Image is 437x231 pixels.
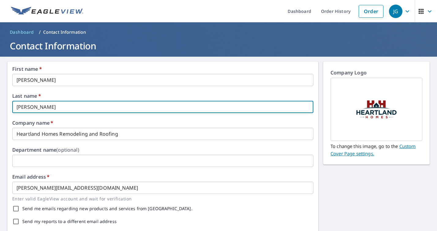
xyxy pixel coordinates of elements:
label: Department name [12,147,79,152]
p: To change this image, go to the [331,141,422,157]
label: Company name [12,120,53,125]
p: Company Logo [331,69,422,78]
label: Last name [12,93,41,98]
label: Send me emails regarding new products and services from [GEOGRAPHIC_DATA]. [22,206,192,211]
label: First name [12,66,42,71]
p: Contact Information [43,29,86,35]
span: Dashboard [10,29,34,35]
a: Order [359,5,383,18]
nav: breadcrumb [7,27,430,37]
img: EV Logo [11,7,83,16]
li: / [39,28,41,36]
b: (optional) [56,146,79,153]
label: Send my reports to a different email address [22,219,117,224]
img: option 02_heartland home 01.jpg.png [346,79,407,140]
div: JG [389,5,402,18]
a: Dashboard [7,27,36,37]
p: Enter valid EagleView account and wait for verification [12,195,309,202]
label: Email address [12,174,50,179]
h1: Contact Information [7,40,430,52]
